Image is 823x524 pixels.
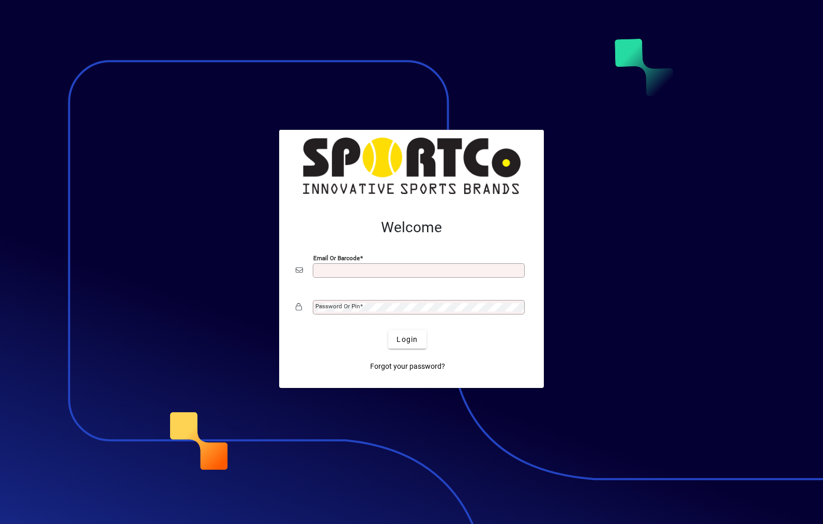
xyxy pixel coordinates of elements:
a: Forgot your password? [366,357,449,376]
mat-label: Email or Barcode [313,254,360,262]
span: Forgot your password? [370,361,445,372]
mat-label: Password or Pin [315,303,360,310]
button: Login [388,330,426,349]
span: Login [397,334,418,345]
h2: Welcome [296,219,527,236]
